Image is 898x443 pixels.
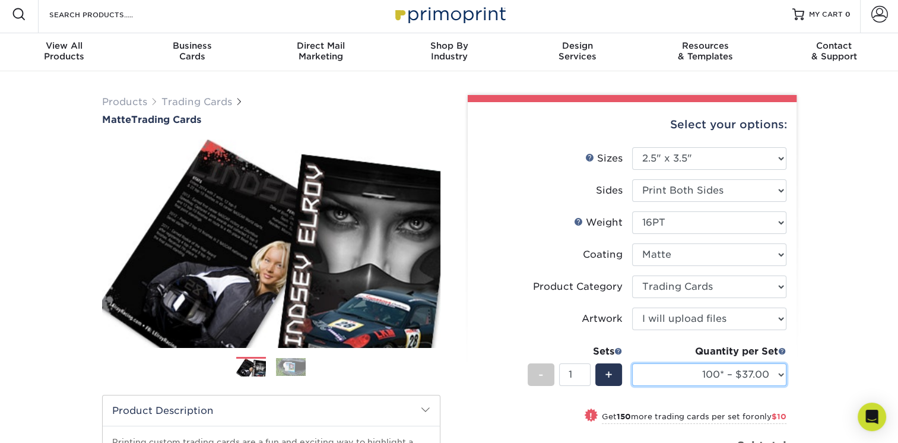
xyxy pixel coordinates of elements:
[256,40,385,51] span: Direct Mail
[772,412,786,421] span: $10
[538,366,544,384] span: -
[770,40,898,62] div: & Support
[642,40,770,62] div: & Templates
[770,40,898,51] span: Contact
[103,395,440,426] h2: Product Description
[845,10,851,18] span: 0
[528,344,623,359] div: Sets
[128,40,256,62] div: Cards
[102,96,147,107] a: Products
[602,412,786,424] small: Get more trading cards per set for
[642,40,770,51] span: Resources
[858,403,886,431] div: Open Intercom Messenger
[102,114,440,125] a: MatteTrading Cards
[754,412,786,421] span: only
[605,366,613,384] span: +
[585,151,623,166] div: Sizes
[477,102,787,147] div: Select your options:
[128,33,256,71] a: BusinessCards
[128,40,256,51] span: Business
[161,96,232,107] a: Trading Cards
[596,183,623,198] div: Sides
[617,412,631,421] strong: 150
[385,40,513,51] span: Shop By
[256,33,385,71] a: Direct MailMarketing
[513,40,642,51] span: Design
[642,33,770,71] a: Resources& Templates
[48,7,164,21] input: SEARCH PRODUCTS.....
[276,358,306,376] img: Trading Cards 02
[589,410,592,422] span: !
[236,357,266,378] img: Trading Cards 01
[102,126,440,360] img: Matte 01
[513,33,642,71] a: DesignServices
[632,344,786,359] div: Quantity per Set
[102,114,131,125] span: Matte
[582,312,623,326] div: Artwork
[102,114,440,125] h1: Trading Cards
[533,280,623,294] div: Product Category
[809,10,843,20] span: MY CART
[583,248,623,262] div: Coating
[256,40,385,62] div: Marketing
[513,40,642,62] div: Services
[385,33,513,71] a: Shop ByIndustry
[390,1,509,27] img: Primoprint
[574,216,623,230] div: Weight
[770,33,898,71] a: Contact& Support
[385,40,513,62] div: Industry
